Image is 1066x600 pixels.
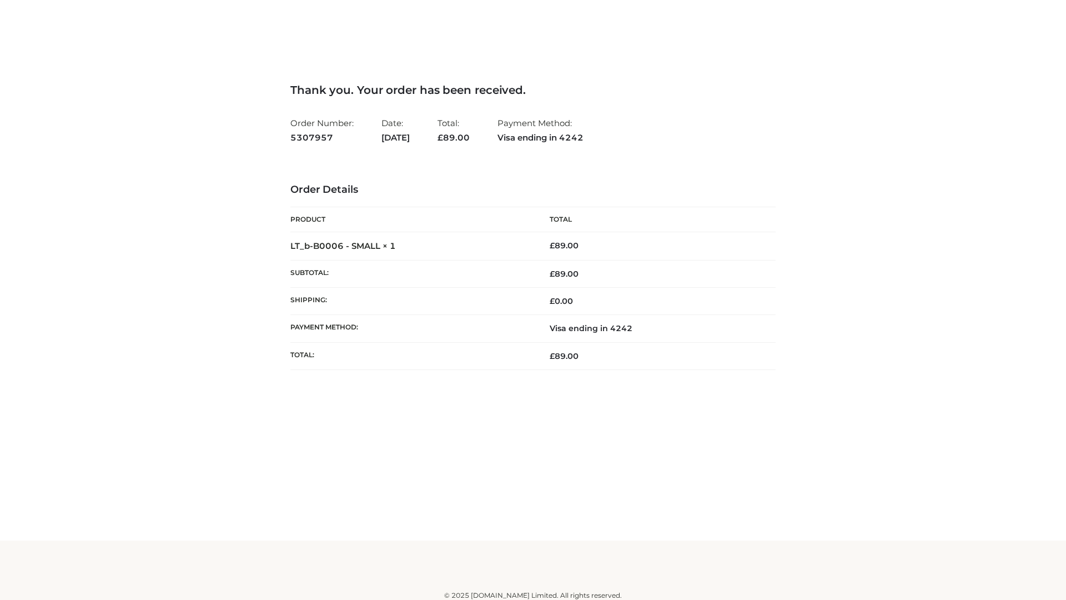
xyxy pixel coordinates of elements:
a: LT_b-B0006 - SMALL [290,241,380,251]
span: 89.00 [550,269,579,279]
h3: Order Details [290,184,776,196]
span: £ [550,351,555,361]
strong: Visa ending in 4242 [497,131,584,145]
span: £ [550,269,555,279]
strong: 5307957 [290,131,354,145]
th: Total [533,207,776,232]
th: Total: [290,342,533,369]
th: Payment method: [290,315,533,342]
span: 89.00 [550,351,579,361]
li: Order Number: [290,113,354,147]
strong: [DATE] [381,131,410,145]
td: Visa ending in 4242 [533,315,776,342]
th: Subtotal: [290,260,533,287]
th: Product [290,207,533,232]
th: Shipping: [290,288,533,315]
span: £ [438,132,443,143]
span: £ [550,296,555,306]
strong: × 1 [383,241,396,251]
span: £ [550,241,555,251]
li: Total: [438,113,470,147]
bdi: 89.00 [550,241,579,251]
h3: Thank you. Your order has been received. [290,83,776,97]
span: 89.00 [438,132,470,143]
li: Payment Method: [497,113,584,147]
bdi: 0.00 [550,296,573,306]
li: Date: [381,113,410,147]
